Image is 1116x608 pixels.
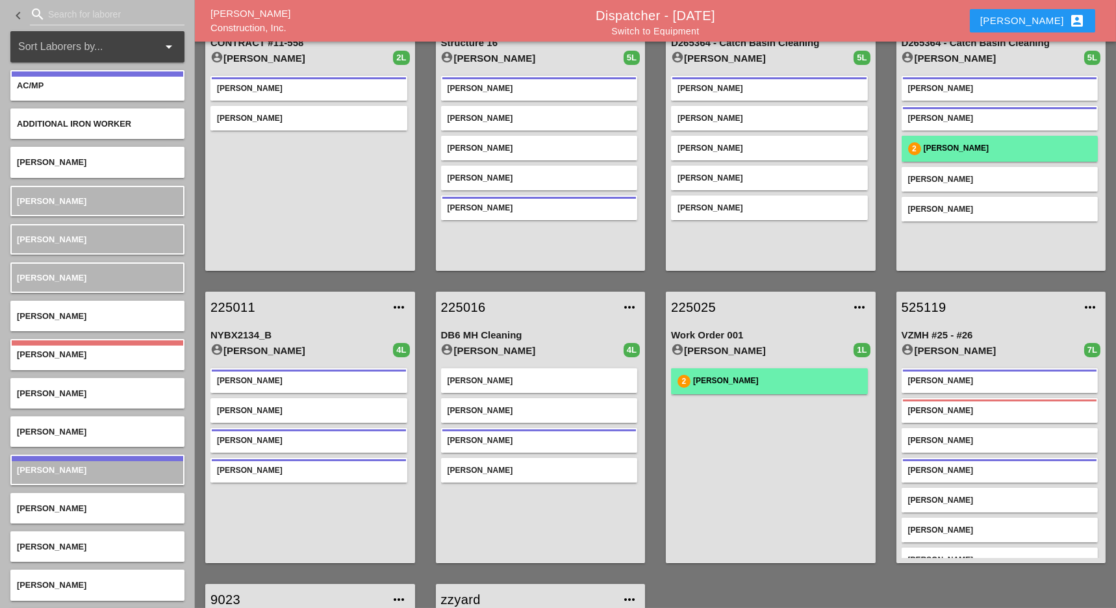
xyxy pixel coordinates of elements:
div: [PERSON_NAME] [924,142,1092,155]
div: NYBX2134_B [210,328,410,343]
a: Dispatcher - [DATE] [596,8,715,23]
div: [PERSON_NAME] [902,343,1084,359]
div: [PERSON_NAME] [908,203,1092,215]
i: arrow_drop_down [161,39,177,55]
div: [PERSON_NAME] [441,343,624,359]
div: 5L [854,51,870,65]
div: [PERSON_NAME] [448,375,631,386]
div: [PERSON_NAME] [217,464,401,476]
i: account_circle [210,343,223,356]
div: CONTRACT #11-558 [210,36,410,51]
div: [PERSON_NAME] [908,173,1092,185]
a: 225025 [671,298,844,317]
div: [PERSON_NAME] [441,51,624,66]
div: [PERSON_NAME] [448,82,631,94]
div: D265364 - Catch Basin Cleaning [902,36,1101,51]
span: [PERSON_NAME] [17,196,86,206]
div: [PERSON_NAME] [908,435,1092,446]
i: account_circle [671,51,684,64]
div: [PERSON_NAME] [908,375,1092,386]
div: D265364 - Catch Basin Cleaning [671,36,870,51]
div: [PERSON_NAME] [908,464,1092,476]
span: Additional Iron Worker [17,119,131,129]
input: Search for laborer [48,4,166,25]
div: 4L [393,343,409,357]
div: [PERSON_NAME] [908,112,1092,124]
span: [PERSON_NAME] [17,311,86,321]
div: 2L [393,51,409,65]
div: [PERSON_NAME] [217,112,401,124]
span: [PERSON_NAME] [17,542,86,551]
i: more_horiz [392,592,407,607]
a: Switch to Equipment [611,26,699,36]
div: [PERSON_NAME] [671,51,854,66]
div: [PERSON_NAME] [678,172,861,184]
div: [PERSON_NAME] [671,343,854,359]
span: [PERSON_NAME] [17,349,86,359]
div: [PERSON_NAME] [448,142,631,154]
div: [PERSON_NAME] [448,112,631,124]
div: [PERSON_NAME] [678,82,861,94]
span: [PERSON_NAME] [17,273,86,283]
div: DB6 MH Cleaning [441,328,640,343]
div: 2 [678,375,691,388]
a: 525119 [902,298,1075,317]
div: [PERSON_NAME] [678,112,861,124]
div: [PERSON_NAME] [908,405,1092,416]
div: [PERSON_NAME] [908,554,1092,566]
div: 5L [1084,51,1100,65]
div: [PERSON_NAME] [448,405,631,416]
div: [PERSON_NAME] [210,51,393,66]
div: [PERSON_NAME] [448,464,631,476]
div: [PERSON_NAME] [217,82,401,94]
i: account_circle [902,343,915,356]
a: 225011 [210,298,384,317]
div: [PERSON_NAME] [448,202,631,214]
i: account_circle [671,343,684,356]
i: account_circle [902,51,915,64]
div: [PERSON_NAME] [210,343,393,359]
div: [PERSON_NAME] [908,524,1092,536]
i: keyboard_arrow_left [10,8,26,23]
div: [PERSON_NAME] [217,435,401,446]
div: [PERSON_NAME] [908,494,1092,506]
div: [PERSON_NAME] [678,202,861,214]
span: AC/MP [17,81,44,90]
button: [PERSON_NAME] [970,9,1095,32]
span: [PERSON_NAME] [17,580,86,590]
i: more_horiz [392,299,407,315]
div: [PERSON_NAME] [217,405,401,416]
i: more_horiz [622,299,637,315]
div: [PERSON_NAME] [448,435,631,446]
div: 7L [1084,343,1100,357]
div: VZMH #25 - #26 [902,328,1101,343]
i: account_circle [441,343,454,356]
div: [PERSON_NAME] [908,82,1092,94]
a: 225016 [441,298,615,317]
i: account_circle [441,51,454,64]
div: [PERSON_NAME] [678,142,861,154]
div: 5L [624,51,640,65]
span: [PERSON_NAME] [17,234,86,244]
div: 1L [854,343,870,357]
span: [PERSON_NAME] [17,427,86,437]
div: Structure 16 [441,36,640,51]
span: [PERSON_NAME] [17,465,86,475]
div: [PERSON_NAME] [448,172,631,184]
i: more_horiz [622,592,637,607]
span: [PERSON_NAME] [17,157,86,167]
div: [PERSON_NAME] [980,13,1085,29]
div: [PERSON_NAME] [693,375,861,388]
div: Work Order 001 [671,328,870,343]
i: more_horiz [1082,299,1098,315]
span: [PERSON_NAME] [17,388,86,398]
i: more_horiz [852,299,868,315]
i: account_circle [210,51,223,64]
i: search [30,6,45,22]
div: 4L [624,343,640,357]
a: [PERSON_NAME] Construction, Inc. [210,8,290,34]
i: account_box [1069,13,1085,29]
div: 2 [908,142,921,155]
div: [PERSON_NAME] [902,51,1084,66]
